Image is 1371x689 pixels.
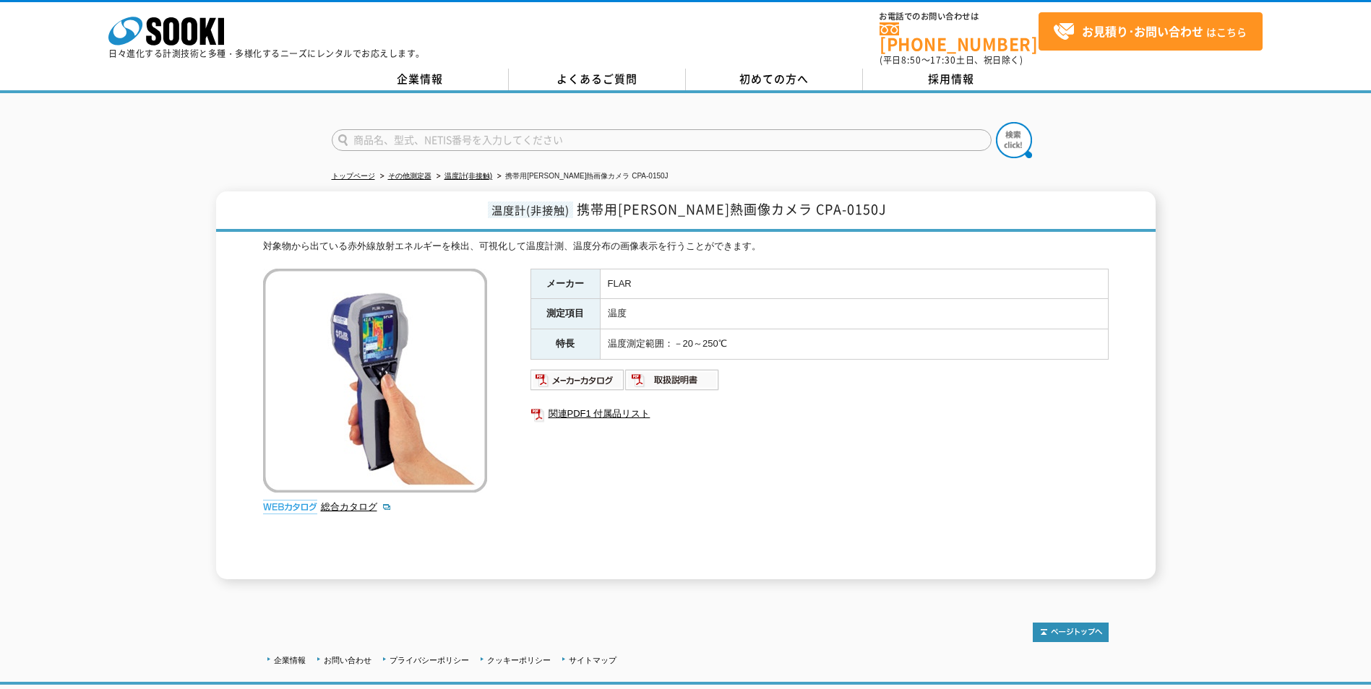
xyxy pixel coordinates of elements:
[600,329,1108,360] td: 温度測定範囲：－20～250℃
[1082,22,1203,40] strong: お見積り･お問い合わせ
[996,122,1032,158] img: btn_search.png
[530,299,600,329] th: 測定項目
[880,53,1023,66] span: (平日 ～ 土日、祝日除く)
[324,656,371,664] a: お問い合わせ
[930,53,956,66] span: 17:30
[530,329,600,360] th: 特長
[625,378,720,389] a: 取扱説明書
[880,12,1039,21] span: お電話でのお問い合わせは
[487,656,551,664] a: クッキーポリシー
[321,501,392,512] a: 総合カタログ
[488,201,573,218] span: 温度計(非接触)
[390,656,469,664] a: プライバシーポリシー
[880,22,1039,52] a: [PHONE_NUMBER]
[577,199,887,219] span: 携帯用[PERSON_NAME]熱画像カメラ CPA-0150J
[625,368,720,391] img: 取扱説明書
[332,129,992,151] input: 商品名、型式、NETIS番号を入力してください
[1053,21,1247,43] span: はこちら
[530,368,625,391] img: メーカーカタログ
[388,172,431,180] a: その他測定器
[509,69,686,90] a: よくあるご質問
[600,269,1108,299] td: FLAR
[108,49,425,58] p: 日々進化する計測技術と多種・多様化するニーズにレンタルでお応えします。
[332,69,509,90] a: 企業情報
[530,378,625,389] a: メーカーカタログ
[263,239,1109,254] div: 対象物から出ている赤外線放射エネルギーを検出、可視化して温度計測、温度分布の画像表示を行うことができます。
[600,299,1108,329] td: 温度
[263,500,317,514] img: webカタログ
[1039,12,1263,51] a: お見積り･お問い合わせはこちら
[863,69,1040,90] a: 採用情報
[332,172,375,180] a: トップページ
[739,71,809,87] span: 初めての方へ
[263,269,487,493] img: 携帯用小形熱画像カメラ CPA-0150J
[569,656,616,664] a: サイトマップ
[530,269,600,299] th: メーカー
[901,53,921,66] span: 8:50
[274,656,306,664] a: 企業情報
[494,169,668,184] li: 携帯用[PERSON_NAME]熱画像カメラ CPA-0150J
[530,404,1109,423] a: 関連PDF1 付属品リスト
[686,69,863,90] a: 初めての方へ
[444,172,493,180] a: 温度計(非接触)
[1033,623,1109,642] img: トップページへ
